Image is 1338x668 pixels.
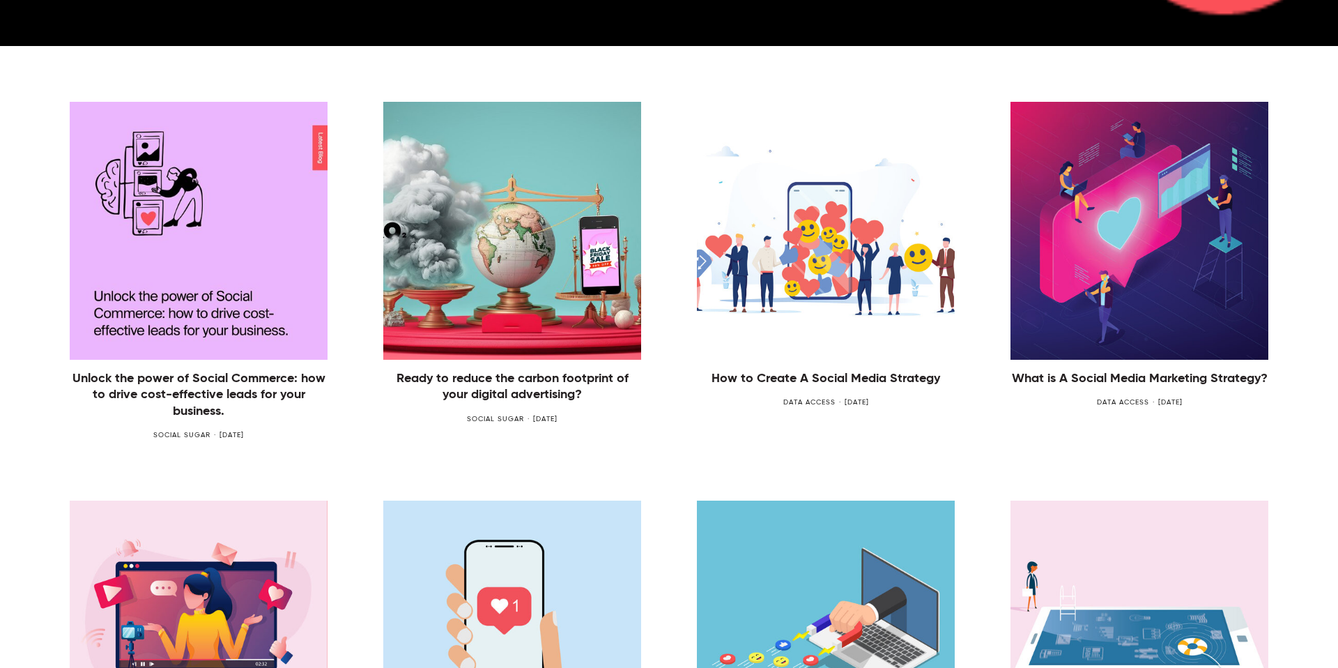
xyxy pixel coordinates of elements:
[153,427,210,445] a: Social Sugar
[70,371,328,420] a: Unlock the power of Social Commerce: how to drive cost-effective leads for your business.
[524,411,557,429] time: [DATE]
[1097,394,1149,412] a: Data Access
[467,411,524,429] a: Social Sugar
[697,371,955,387] a: How to Create A Social Media Strategy
[652,102,1000,360] img: How to Create A Social Media Strategy
[383,371,641,404] a: Ready to reduce the carbon footprint of your digital advertising?
[836,394,869,412] time: [DATE]
[783,394,836,412] a: Data Access
[1149,394,1183,412] time: [DATE]
[210,427,244,445] time: [DATE]
[1010,102,1268,360] img: What is A Social Media Marketing Strategy?
[70,102,328,360] img: Unlock the power of Social Commerce: how to drive cost-effective leads for your business.
[282,102,742,360] img: Ready to reduce the carbon footprint of your digital advertising?
[1010,371,1268,387] a: What is A Social Media Marketing Strategy?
